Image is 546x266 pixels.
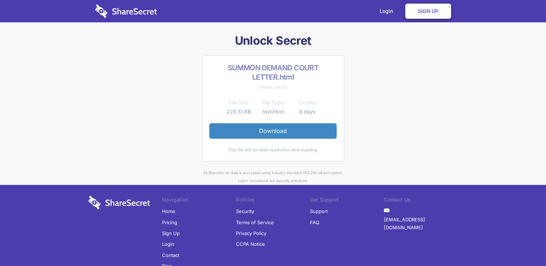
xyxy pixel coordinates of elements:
a: Home [162,206,175,217]
a: Login [162,239,174,249]
li: Policies [236,196,310,206]
th: Expires [290,98,324,107]
h2: SUMMON DEMAND COURT LETTER.html [209,63,337,82]
img: logo-wordmark-white-trans-d4663122ce5f474addd5e946df7df03e33cb6a1c49d2221995e7729f52c070b2.svg [95,4,157,18]
a: Pricing [162,217,177,228]
a: Sign Up [405,4,451,19]
td: 228.51 KB [222,107,256,116]
div: All ShareSecret data is encrypted using industry standard AES 256 bit encryption. about our secur... [86,169,461,185]
a: Download [209,123,337,138]
a: Privacy Policy [236,228,266,239]
li: Contact Us [384,196,458,206]
td: text/html [256,107,290,116]
a: FAQ [310,217,319,228]
a: Terms of Service [236,217,274,228]
li: Get Support [310,196,384,206]
img: logo-wordmark-white-trans-d4663122ce5f474addd5e946df7df03e33cb6a1c49d2221995e7729f52c070b2.svg [88,196,150,209]
a: Sign Up [162,228,180,239]
a: CCPA Notice [236,239,265,249]
a: [EMAIL_ADDRESS][DOMAIN_NAME] [384,214,458,233]
th: File Type [256,98,290,107]
td: 6 days [290,107,324,116]
li: Navigation [162,196,236,206]
a: Learn more [238,178,258,183]
th: File Size [222,98,256,107]
a: Security [236,206,254,217]
h1: Unlock Secret [86,33,461,48]
div: Shared [DATE] [209,83,337,91]
div: This file will be destroyed after downloading. [209,146,337,154]
a: Support [310,206,328,217]
a: Contact [162,250,179,261]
